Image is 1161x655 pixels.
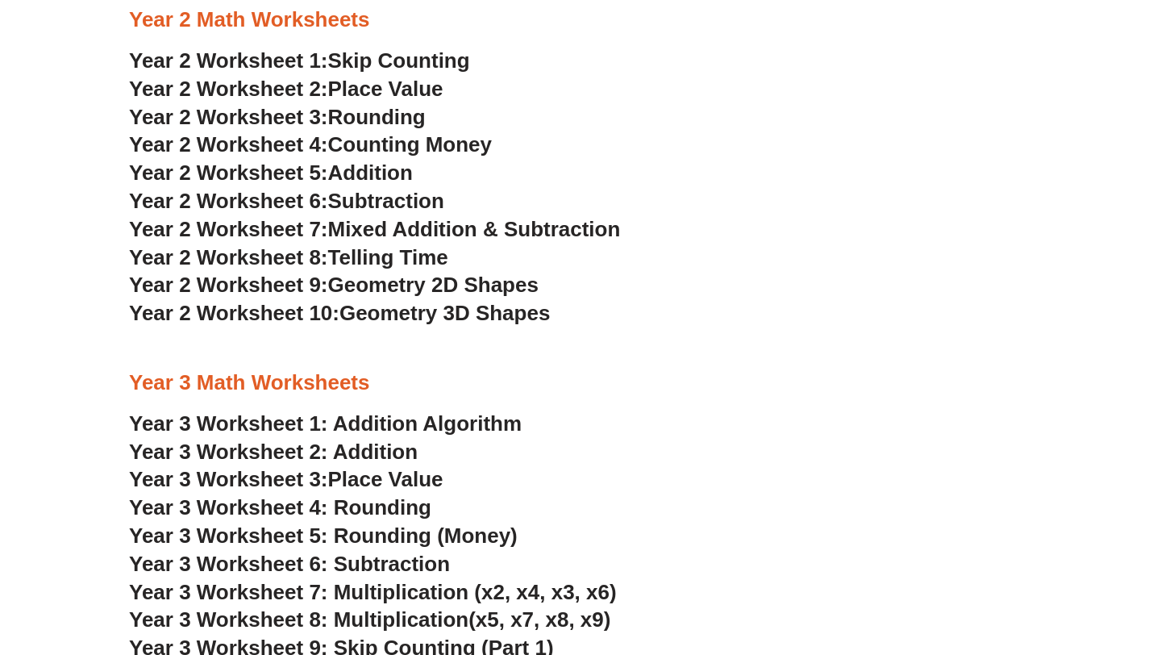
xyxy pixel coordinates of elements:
[129,48,328,73] span: Year 2 Worksheet 1:
[129,6,1032,34] h3: Year 2 Math Worksheets
[129,132,492,156] a: Year 2 Worksheet 4:Counting Money
[129,245,448,269] a: Year 2 Worksheet 8:Telling Time
[328,105,426,129] span: Rounding
[129,217,620,241] a: Year 2 Worksheet 7:Mixed Addition & Subtraction
[328,273,539,297] span: Geometry 2D Shapes
[339,301,550,325] span: Geometry 3D Shapes
[129,132,328,156] span: Year 2 Worksheet 4:
[129,467,443,491] a: Year 3 Worksheet 3:Place Value
[129,440,418,464] a: Year 3 Worksheet 2: Addition
[129,245,328,269] span: Year 2 Worksheet 8:
[328,48,470,73] span: Skip Counting
[129,607,610,632] a: Year 3 Worksheet 8: Multiplication(x5, x7, x8, x9)
[129,552,450,576] a: Year 3 Worksheet 6: Subtraction
[129,189,444,213] a: Year 2 Worksheet 6:Subtraction
[129,273,539,297] a: Year 2 Worksheet 9:Geometry 2D Shapes
[129,369,1032,397] h3: Year 3 Math Worksheets
[129,189,328,213] span: Year 2 Worksheet 6:
[328,217,621,241] span: Mixed Addition & Subtraction
[129,161,328,185] span: Year 2 Worksheet 5:
[129,524,518,548] a: Year 3 Worksheet 5: Rounding (Money)
[129,217,328,241] span: Year 2 Worksheet 7:
[328,245,448,269] span: Telling Time
[129,161,413,185] a: Year 2 Worksheet 5:Addition
[129,105,328,129] span: Year 2 Worksheet 3:
[129,77,443,101] a: Year 2 Worksheet 2:Place Value
[129,301,339,325] span: Year 2 Worksheet 10:
[129,607,468,632] span: Year 3 Worksheet 8: Multiplication
[328,161,413,185] span: Addition
[129,48,470,73] a: Year 2 Worksheet 1:Skip Counting
[129,105,426,129] a: Year 2 Worksheet 3:Rounding
[884,473,1161,655] iframe: Chat Widget
[129,301,550,325] a: Year 2 Worksheet 10:Geometry 3D Shapes
[328,467,443,491] span: Place Value
[328,132,493,156] span: Counting Money
[328,189,444,213] span: Subtraction
[129,467,328,491] span: Year 3 Worksheet 3:
[129,411,522,436] a: Year 3 Worksheet 1: Addition Algorithm
[129,580,617,604] a: Year 3 Worksheet 7: Multiplication (x2, x4, x3, x6)
[129,273,328,297] span: Year 2 Worksheet 9:
[468,607,610,632] span: (x5, x7, x8, x9)
[129,495,431,519] a: Year 3 Worksheet 4: Rounding
[129,77,328,101] span: Year 2 Worksheet 2:
[328,77,443,101] span: Place Value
